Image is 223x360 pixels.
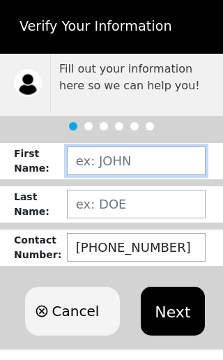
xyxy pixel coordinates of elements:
div: Last Name : [14,190,67,219]
button: Next [141,287,204,336]
input: (123) 456-7890 [67,233,206,262]
p: Fill out your information here so we can help you! [59,61,209,94]
input: ex: DOE [67,190,206,218]
button: Cancel [25,287,120,336]
input: ex: JOHN [67,147,206,175]
div: First Name : [14,147,67,176]
span: Cancel [52,301,99,322]
img: trx now logo [14,69,42,97]
div: Contact Number : [14,233,67,262]
div: Verify Your Information [4,17,218,37]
